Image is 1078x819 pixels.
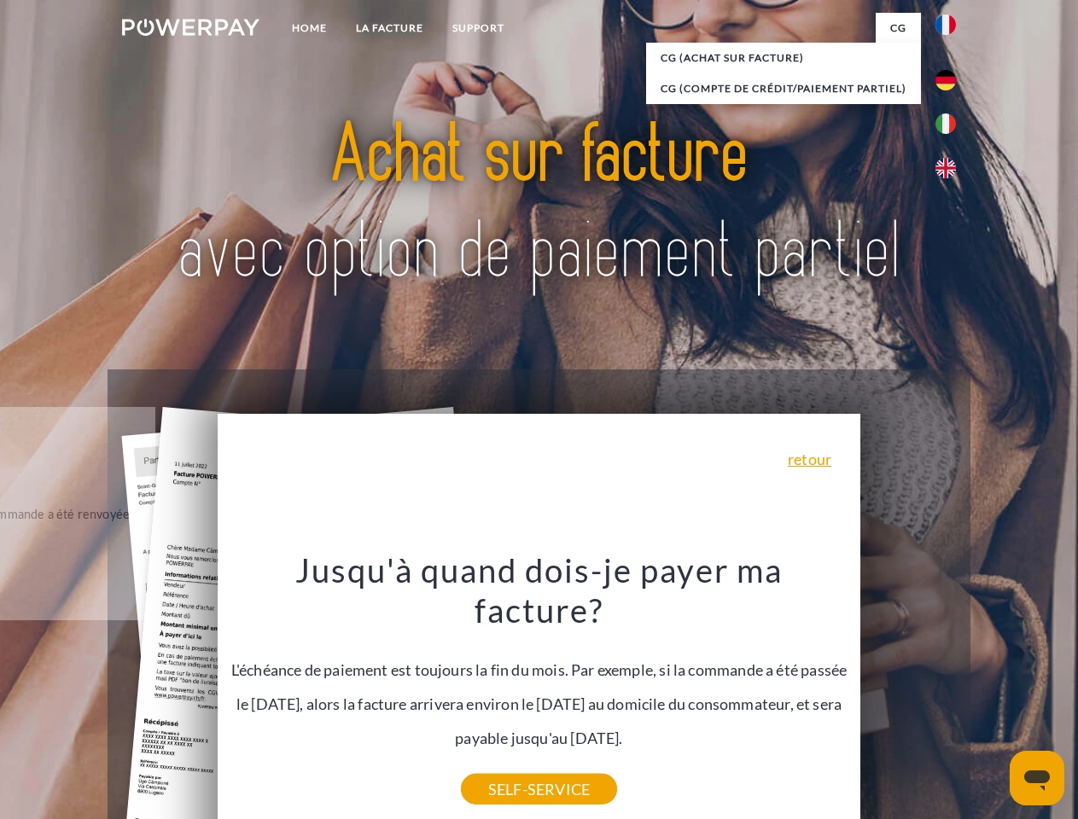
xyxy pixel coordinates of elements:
[935,158,956,178] img: en
[277,13,341,44] a: Home
[1010,751,1064,805] iframe: Bouton de lancement de la fenêtre de messagerie
[228,549,851,631] h3: Jusqu'à quand dois-je payer ma facture?
[935,15,956,35] img: fr
[935,70,956,90] img: de
[876,13,921,44] a: CG
[341,13,438,44] a: LA FACTURE
[788,451,831,467] a: retour
[646,43,921,73] a: CG (achat sur facture)
[228,549,851,789] div: L'échéance de paiement est toujours la fin du mois. Par exemple, si la commande a été passée le [...
[646,73,921,104] a: CG (Compte de crédit/paiement partiel)
[461,774,617,804] a: SELF-SERVICE
[438,13,519,44] a: Support
[163,82,915,327] img: title-powerpay_fr.svg
[935,113,956,134] img: it
[122,19,259,36] img: logo-powerpay-white.svg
